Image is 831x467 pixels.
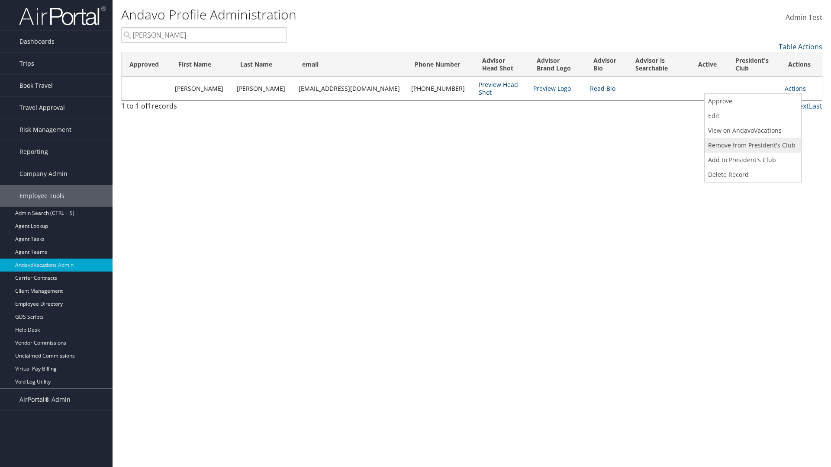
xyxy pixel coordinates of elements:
[705,167,799,182] a: Delete Record
[779,42,822,51] a: Table Actions
[19,53,34,74] span: Trips
[809,101,822,111] a: Last
[586,52,628,77] th: Advisor Bio: activate to sort column ascending
[121,6,589,24] h1: Andavo Profile Administration
[232,52,294,77] th: Last Name: activate to sort column ascending
[19,97,65,118] span: Travel Approval
[19,119,71,141] span: Risk Management
[705,123,799,138] a: View on AndavoVacations
[474,52,529,77] th: Advisor Head Shot: activate to sort column ascending
[148,101,151,111] span: 1
[19,389,71,410] span: AirPortal® Admin
[705,153,799,167] a: Add to President's Club
[19,31,55,52] span: Dashboards
[628,52,690,77] th: Advisor is Searchable: activate to sort column ascending
[479,80,518,96] a: Preview Head Shot
[786,13,822,22] span: Admin Test
[19,163,68,185] span: Company Admin
[590,84,615,93] a: Read Bio
[19,141,48,163] span: Reporting
[785,84,806,93] a: Actions
[122,52,171,77] th: Approved: activate to sort column ascending
[533,84,571,93] a: Preview Logo
[19,75,53,96] span: Book Travel
[529,52,586,77] th: Advisor Brand Logo: activate to sort column ascending
[705,94,799,109] a: Approve
[171,77,232,100] td: [PERSON_NAME]
[407,77,474,100] td: [PHONE_NUMBER]
[705,138,799,153] a: Remove from President's Club
[728,52,781,77] th: President's Club: activate to sort column ascending
[232,77,294,100] td: [PERSON_NAME]
[121,101,287,115] div: 1 to 1 of records
[690,52,728,77] th: Active: activate to sort column ascending
[780,52,822,77] th: Actions
[705,109,799,123] a: Edit
[171,52,232,77] th: First Name: activate to sort column ascending
[19,185,64,207] span: Employee Tools
[19,6,106,26] img: airportal-logo.png
[294,77,406,100] td: [EMAIL_ADDRESS][DOMAIN_NAME]
[294,52,406,77] th: email: activate to sort column ascending
[121,27,287,43] input: Search
[786,4,822,31] a: Admin Test
[407,52,474,77] th: Phone Number: activate to sort column ascending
